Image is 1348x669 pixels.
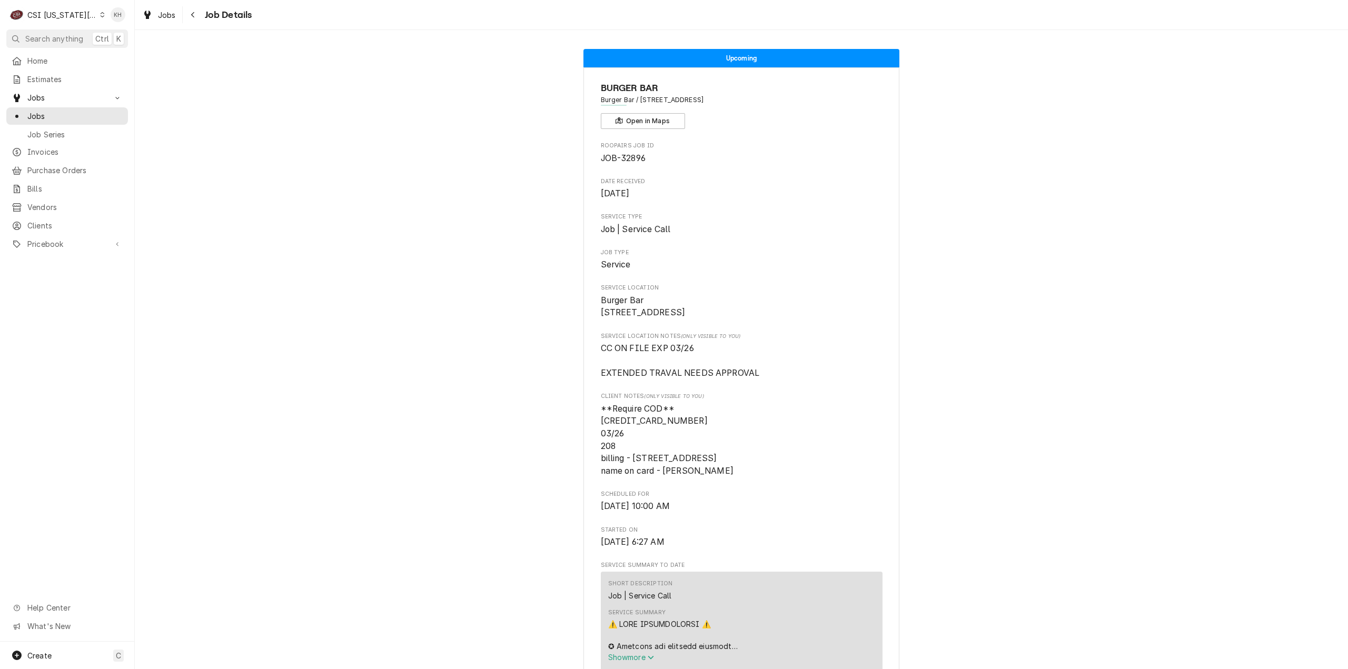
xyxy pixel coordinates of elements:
[601,526,883,548] div: Started On
[27,146,123,157] span: Invoices
[601,490,883,513] div: Scheduled For
[583,49,899,67] div: Status
[9,7,24,22] div: CSI Kansas City's Avatar
[601,177,883,200] div: Date Received
[111,7,125,22] div: Kelsey Hetlage's Avatar
[601,404,734,476] span: **Require COD** [CREDIT_CARD_NUMBER] 03/26 208 billing - [STREET_ADDRESS] name on card - [PERSON_...
[601,142,883,150] span: Roopairs Job ID
[681,333,740,339] span: (Only Visible to You)
[6,617,128,635] a: Go to What's New
[601,392,883,477] div: [object Object]
[601,259,631,269] span: Service
[601,501,670,511] span: [DATE] 10:00 AM
[202,8,252,22] span: Job Details
[601,258,883,271] span: Job Type
[601,392,883,401] span: Client Notes
[27,202,123,213] span: Vendors
[601,213,883,235] div: Service Type
[608,590,672,601] div: Job | Service Call
[601,343,760,378] span: CC ON FILE EXP 03/26 EXTENDED TRAVAL NEEDS APPROVAL
[601,342,883,380] span: [object Object]
[27,183,123,194] span: Bills
[601,248,883,271] div: Job Type
[6,599,128,616] a: Go to Help Center
[27,74,123,85] span: Estimates
[601,536,883,548] span: Started On
[601,248,883,257] span: Job Type
[601,177,883,186] span: Date Received
[601,187,883,200] span: Date Received
[601,81,883,129] div: Client Information
[601,113,685,129] button: Open in Maps
[27,55,123,66] span: Home
[25,33,83,44] span: Search anything
[6,107,128,125] a: Jobs
[601,561,883,570] span: Service Summary To Date
[111,7,125,22] div: KH
[608,653,655,662] span: Show more
[27,621,122,632] span: What's New
[601,81,883,95] span: Name
[6,52,128,69] a: Home
[6,198,128,216] a: Vendors
[27,220,123,231] span: Clients
[601,294,883,319] span: Service Location
[601,153,646,163] span: JOB-32896
[601,284,883,319] div: Service Location
[138,6,180,24] a: Jobs
[601,403,883,477] span: [object Object]
[95,33,109,44] span: Ctrl
[27,165,123,176] span: Purchase Orders
[116,33,121,44] span: K
[6,29,128,48] button: Search anythingCtrlK
[601,188,630,198] span: [DATE]
[608,580,673,588] div: Short Description
[601,490,883,498] span: Scheduled For
[601,142,883,164] div: Roopairs Job ID
[185,6,202,23] button: Navigate back
[601,526,883,534] span: Started On
[601,332,883,380] div: [object Object]
[601,332,883,341] span: Service Location Notes
[601,537,665,547] span: [DATE] 6:27 AM
[6,162,128,179] a: Purchase Orders
[608,618,875,652] div: ⚠️ LORE IPSUMDOLORSI ⚠️ ✪ Ametcons adi elitsedd eiusmodt ✪ Incidid utlabore etdolor ✪ Magnaa-enim...
[6,143,128,161] a: Invoices
[116,650,121,661] span: C
[27,111,123,122] span: Jobs
[601,500,883,513] span: Scheduled For
[27,92,107,103] span: Jobs
[601,224,671,234] span: Job | Service Call
[9,7,24,22] div: C
[6,235,128,253] a: Go to Pricebook
[726,55,757,62] span: Upcoming
[158,9,176,21] span: Jobs
[27,9,97,21] div: CSI [US_STATE][GEOGRAPHIC_DATA]
[608,608,666,617] div: Service Summary
[601,284,883,292] span: Service Location
[644,393,703,399] span: (Only Visible to You)
[601,223,883,236] span: Service Type
[601,213,883,221] span: Service Type
[27,651,52,660] span: Create
[6,89,128,106] a: Go to Jobs
[6,71,128,88] a: Estimates
[601,295,686,318] span: Burger Bar [STREET_ADDRESS]
[27,238,107,249] span: Pricebook
[6,180,128,197] a: Bills
[6,217,128,234] a: Clients
[608,652,875,663] button: Showmore
[27,602,122,613] span: Help Center
[6,126,128,143] a: Job Series
[601,152,883,165] span: Roopairs Job ID
[27,129,123,140] span: Job Series
[601,95,883,105] span: Address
